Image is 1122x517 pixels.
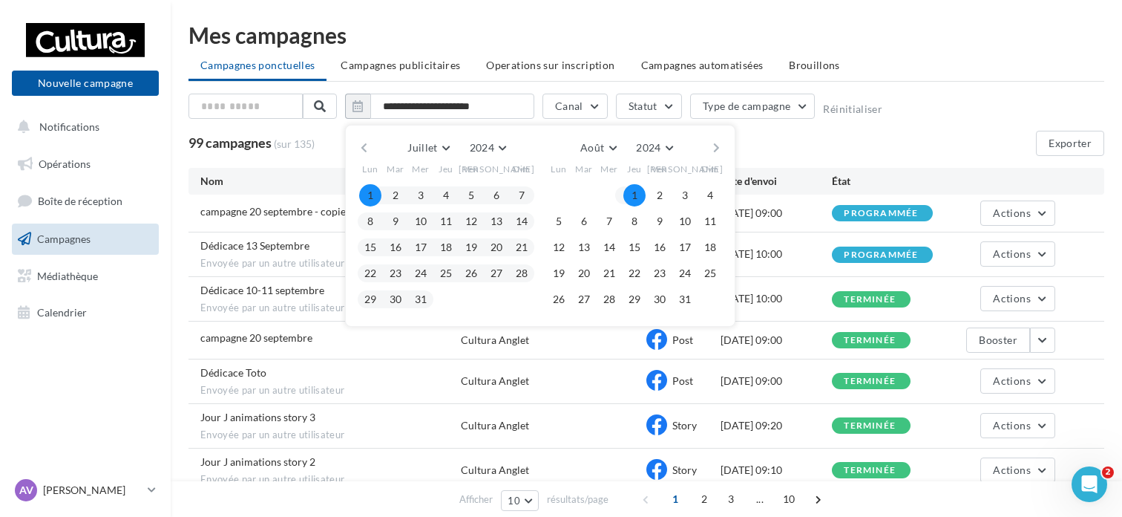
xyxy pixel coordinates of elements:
[823,103,882,115] button: Réinitialiser
[844,295,896,305] div: terminée
[359,210,381,233] button: 8
[470,141,494,154] span: 2024
[485,210,508,233] button: 13
[980,201,1054,226] button: Actions
[435,210,457,233] button: 11
[39,157,91,170] span: Opérations
[501,490,539,511] button: 10
[200,239,309,252] span: Dédicace 13 Septembre
[9,261,162,292] a: Médiathèque
[410,184,432,207] button: 3
[630,137,678,158] button: 2024
[844,377,896,386] div: terminée
[200,257,461,270] span: Envoyée par un autre utilisateur
[9,111,156,143] button: Notifications
[460,236,482,258] button: 19
[12,71,159,96] button: Nouvelle campagne
[672,464,697,476] span: Story
[274,137,315,152] span: (sur 135)
[575,163,593,175] span: Mar
[511,262,533,284] button: 28
[359,288,381,310] button: 29
[663,487,687,511] span: 1
[362,163,378,175] span: Lun
[485,184,508,207] button: 6
[647,163,724,175] span: [PERSON_NAME]
[980,368,1054,394] button: Actions
[200,411,315,423] span: Jour J animations story 3
[485,236,508,258] button: 20
[200,473,461,487] span: Envoyée par un autre utilisateur
[460,262,482,284] button: 26
[649,262,671,284] button: 23
[993,419,1030,432] span: Actions
[641,59,764,71] span: Campagnes automatisées
[721,206,832,221] div: [DATE] 09:00
[461,418,529,433] div: Cultura Anglet
[993,247,1030,260] span: Actions
[407,141,437,154] span: Juillet
[459,492,493,507] span: Afficher
[719,487,743,511] span: 3
[1072,466,1107,502] iframe: Intercom live chat
[699,262,721,284] button: 25
[721,174,832,189] div: Date d'envoi
[690,94,816,119] button: Type de campagne
[464,137,512,158] button: 2024
[980,241,1054,267] button: Actions
[384,210,407,233] button: 9
[37,269,98,282] span: Médiathèque
[721,463,832,478] div: [DATE] 09:10
[627,163,642,175] span: Jeu
[12,476,159,504] a: AV [PERSON_NAME]
[672,419,697,432] span: Story
[672,374,693,387] span: Post
[580,141,604,154] span: Août
[410,210,432,233] button: 10
[359,184,381,207] button: 1
[460,210,482,233] button: 12
[844,421,896,431] div: terminée
[200,284,324,296] span: Dédicace 10-11 septembre
[435,262,457,284] button: 25
[39,120,99,133] span: Notifications
[598,288,620,310] button: 28
[548,288,570,310] button: 26
[461,374,529,388] div: Cultura Anglet
[384,288,407,310] button: 30
[460,184,482,207] button: 5
[692,487,716,511] span: 2
[721,291,832,306] div: [DATE] 10:00
[623,236,646,258] button: 15
[966,328,1029,353] button: Booster
[623,262,646,284] button: 22
[636,141,660,154] span: 2024
[485,262,508,284] button: 27
[37,306,87,319] span: Calendrier
[38,195,122,207] span: Boîte de réception
[598,210,620,233] button: 7
[188,24,1104,46] div: Mes campagnes
[721,247,832,261] div: [DATE] 10:00
[200,384,461,397] span: Envoyée par un autre utilisateur
[844,336,896,345] div: terminée
[980,286,1054,311] button: Actions
[623,184,646,207] button: 1
[1102,466,1114,478] span: 2
[384,262,407,284] button: 23
[616,94,682,119] button: Statut
[844,209,918,218] div: programmée
[748,487,772,511] span: ...
[1036,131,1104,156] button: Exporter
[435,184,457,207] button: 4
[511,210,533,233] button: 14
[721,374,832,388] div: [DATE] 09:00
[486,59,614,71] span: Operations sur inscription
[200,302,461,315] span: Envoyée par un autre utilisateur
[777,487,801,511] span: 10
[993,207,1030,219] span: Actions
[699,236,721,258] button: 18
[699,184,721,207] button: 4
[993,464,1030,476] span: Actions
[188,134,272,151] span: 99 campagnes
